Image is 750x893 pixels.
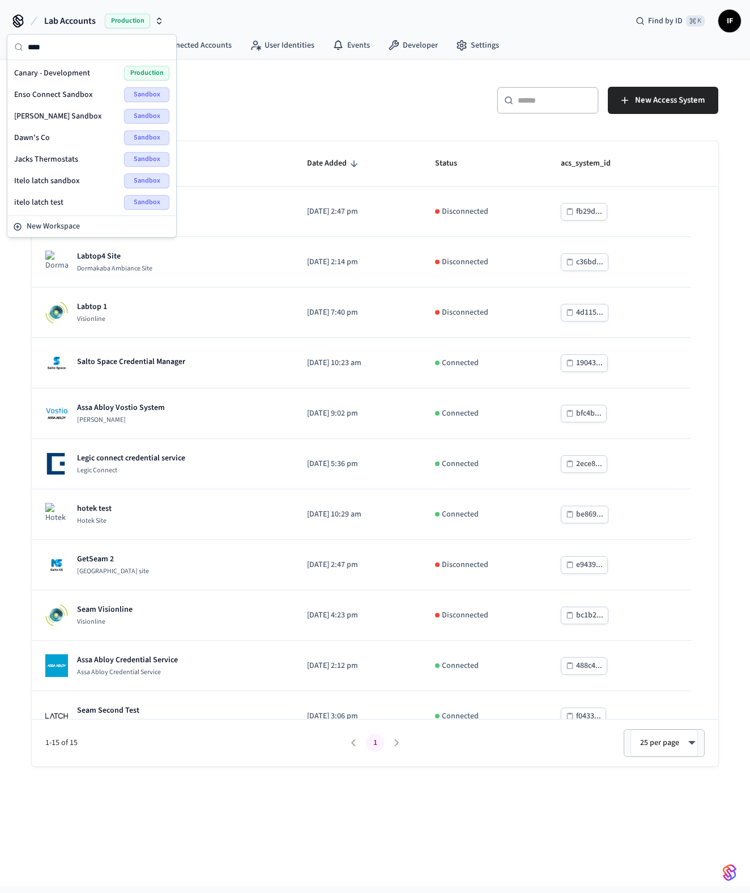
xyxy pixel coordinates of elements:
[307,357,408,369] p: [DATE] 10:23 am
[719,11,740,31] span: IF
[124,152,169,167] span: Sandbox
[576,457,602,471] div: 2ece8...
[561,657,607,675] button: 488c4...
[323,35,379,56] a: Events
[77,668,178,677] p: Assa Abloy Credential Service
[561,155,625,172] span: acs_system_id
[442,710,479,722] p: Connected
[14,89,93,100] span: Enso Connect Sandbox
[14,197,63,208] span: itelo latch test
[44,14,96,28] span: Lab Accounts
[435,155,472,172] span: Status
[77,705,139,716] p: Seam Second Test
[718,10,741,32] button: IF
[77,402,165,413] p: Assa Abloy Vostio System
[77,356,185,367] p: Salto Space Credential Manager
[138,35,241,56] a: Connected Accounts
[7,60,176,215] div: Suggestions
[442,408,479,420] p: Connected
[77,315,107,324] p: Visionline
[45,452,68,475] img: Legic Connect Logo
[45,503,68,526] img: Hotek Site Logo
[45,604,68,627] img: Visionline Logo
[576,659,602,673] div: 488c4...
[45,352,68,374] img: Salto Space Logo
[442,559,488,571] p: Disconnected
[442,660,479,672] p: Connected
[576,205,602,219] div: fb29d...
[45,402,68,425] img: Assa Abloy Vostio Logo
[8,217,175,236] button: New Workspace
[124,66,169,81] span: Production
[630,729,698,756] div: 25 per page
[77,553,149,565] p: GetSeam 2
[561,455,607,473] button: 2ece8...
[105,14,150,28] span: Production
[447,35,508,56] a: Settings
[576,709,601,723] div: f0433...
[32,87,368,110] h5: Access Systems
[648,15,683,27] span: Find by ID
[45,301,68,324] img: Visionline Logo
[561,506,608,523] button: be869...
[686,15,705,27] span: ⌘ K
[45,705,68,727] img: Latch Building Logo
[14,111,102,122] span: [PERSON_NAME] Sandbox
[576,306,603,320] div: 4d115...
[77,264,152,273] p: Dormakaba Ambiance Site
[307,509,408,520] p: [DATE] 10:29 am
[14,154,78,165] span: Jacks Thermostats
[561,556,608,574] button: e9439...
[77,452,185,464] p: Legic connect credential service
[307,307,408,319] p: [DATE] 7:40 pm
[45,654,68,677] img: Assa Abloy Credential Service Logo
[635,93,705,108] span: New Access System
[14,67,90,79] span: Canary - Development
[77,604,133,615] p: Seam Visionline
[442,357,479,369] p: Connected
[561,253,608,271] button: c36bd...
[442,509,479,520] p: Connected
[124,87,169,102] span: Sandbox
[576,356,603,370] div: 19043...
[343,734,407,752] nav: pagination navigation
[561,405,607,422] button: bfc4b...
[608,87,718,114] button: New Access System
[442,256,488,268] p: Disconnected
[561,354,608,372] button: 19043...
[627,11,714,31] div: Find by ID⌘ K
[307,710,408,722] p: [DATE] 3:06 pm
[45,251,68,273] img: Dormakaba Ambiance Site Logo
[442,206,488,218] p: Disconnected
[561,607,608,624] button: bc1b2...
[77,517,112,526] p: Hotek Site
[77,503,112,514] p: hotek test
[576,255,603,269] div: c36bd...
[576,407,602,421] div: bfc4b...
[77,617,133,627] p: Visionline
[77,251,152,262] p: Labtop4 Site
[27,221,80,232] span: New Workspace
[77,301,107,312] p: Labtop 1
[307,660,408,672] p: [DATE] 2:12 pm
[77,567,149,576] p: [GEOGRAPHIC_DATA] site
[307,408,408,420] p: [DATE] 9:02 pm
[576,608,603,623] div: bc1b2...
[45,737,343,749] span: 1-15 of 15
[124,109,169,124] span: Sandbox
[241,35,323,56] a: User Identities
[124,195,169,210] span: Sandbox
[442,610,488,621] p: Disconnected
[124,173,169,188] span: Sandbox
[379,35,447,56] a: Developer
[366,734,384,752] button: page 1
[442,458,479,470] p: Connected
[77,416,165,425] p: [PERSON_NAME]
[77,466,185,475] p: Legic Connect
[14,132,50,143] span: Dawn's Co
[442,307,488,319] p: Disconnected
[307,559,408,571] p: [DATE] 2:47 pm
[576,507,603,522] div: be869...
[77,654,178,666] p: Assa Abloy Credential Service
[307,256,408,268] p: [DATE] 2:14 pm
